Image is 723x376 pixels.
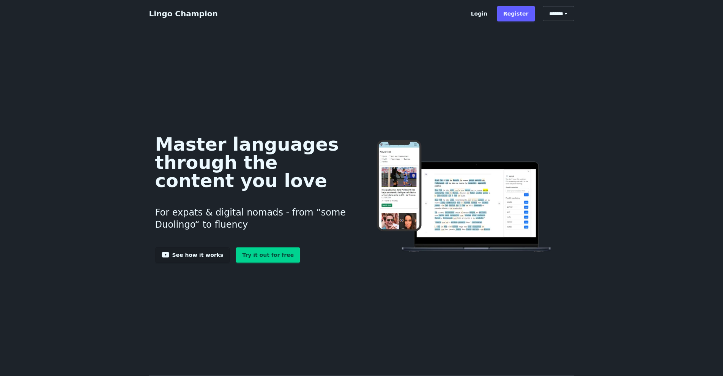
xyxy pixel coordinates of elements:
[155,135,350,190] h1: Master languages through the content you love
[155,197,350,240] h3: For expats & digital nomads - from “some Duolingo“ to fluency
[236,247,300,263] a: Try it out for free
[497,6,535,21] a: Register
[149,9,218,18] a: Lingo Champion
[155,247,230,263] a: See how it works
[465,6,494,21] a: Login
[362,140,568,253] img: Learn languages online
